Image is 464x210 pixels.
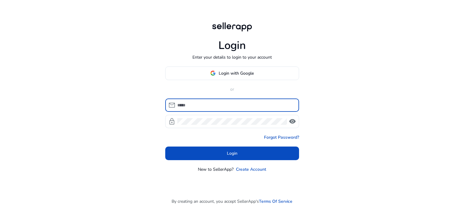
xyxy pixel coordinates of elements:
[165,86,299,92] p: or
[165,66,299,80] button: Login with Google
[210,70,216,76] img: google-logo.svg
[219,70,254,76] span: Login with Google
[198,166,234,173] p: New to SellerApp?
[168,118,176,125] span: lock
[236,166,266,173] a: Create Account
[192,54,272,60] p: Enter your details to login to your account
[218,39,246,52] h1: Login
[227,150,237,157] span: Login
[264,134,299,141] a: Forgot Password?
[168,102,176,109] span: mail
[289,118,296,125] span: visibility
[259,198,292,205] a: Terms Of Service
[165,147,299,160] button: Login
